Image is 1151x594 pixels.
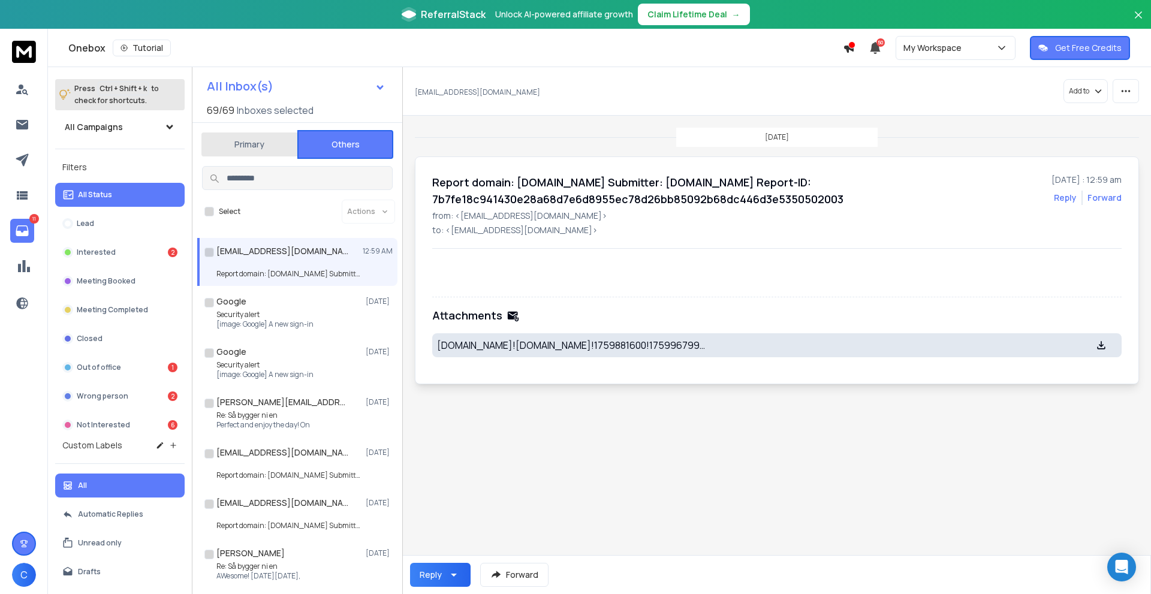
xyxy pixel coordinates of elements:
p: Press to check for shortcuts. [74,83,159,107]
div: Onebox [68,40,843,56]
button: Closed [55,327,185,351]
a: 11 [10,219,34,243]
p: Get Free Credits [1055,42,1122,54]
h1: [EMAIL_ADDRESS][DOMAIN_NAME] [216,447,348,459]
button: C [12,563,36,587]
button: Interested2 [55,240,185,264]
button: Not Interested6 [55,413,185,437]
p: Meeting Booked [77,276,135,286]
p: Automatic Replies [78,509,143,519]
div: Forward [1087,192,1122,204]
p: Re: Så bygger ni en [216,411,310,420]
button: Lead [55,212,185,236]
p: [DOMAIN_NAME]![DOMAIN_NAME]!1759881600!1759967999!7b7fe18c941430e28a68d7e6d8955ec78d26bb85092b68d... [437,338,707,352]
p: Drafts [78,567,101,577]
p: My Workspace [903,42,966,54]
span: → [732,8,740,20]
button: Reply [1054,192,1077,204]
button: Reply [410,563,471,587]
span: 69 / 69 [207,103,234,117]
button: Others [297,130,393,159]
h3: Inboxes selected [237,103,314,117]
div: 6 [168,420,177,430]
p: Meeting Completed [77,305,148,315]
h1: Google [216,296,246,307]
button: All Inbox(s) [197,74,395,98]
p: Add to [1069,86,1089,96]
h1: [EMAIL_ADDRESS][DOMAIN_NAME] [216,245,348,257]
p: Unread only [78,538,122,548]
p: [DATE] [366,448,393,457]
button: Close banner [1131,7,1146,36]
button: Forward [480,563,549,587]
h1: All Campaigns [65,121,123,133]
p: Report domain: [DOMAIN_NAME] Submitter: [DOMAIN_NAME] [216,471,360,480]
p: [DATE] [366,397,393,407]
p: [image: Google] A new sign-in [216,319,314,329]
h1: Google [216,346,246,358]
h1: Report domain: [DOMAIN_NAME] Submitter: [DOMAIN_NAME] Report-ID: 7b7fe18c941430e28a68d7e6d8955ec7... [432,174,1044,207]
p: [DATE] [765,132,789,142]
div: Open Intercom Messenger [1107,553,1136,581]
div: Reply [420,569,442,581]
p: Security alert [216,310,314,319]
p: Lead [77,219,94,228]
p: Out of office [77,363,121,372]
button: All [55,474,185,497]
p: [DATE] [366,498,393,508]
button: Get Free Credits [1030,36,1130,60]
p: Security alert [216,360,314,370]
p: Wrong person [77,391,128,401]
p: Report domain: [DOMAIN_NAME] Submitter: [DOMAIN_NAME] [216,269,360,279]
h1: [PERSON_NAME][EMAIL_ADDRESS][DOMAIN_NAME] [216,396,348,408]
p: All Status [78,190,112,200]
p: All [78,481,87,490]
div: 2 [168,248,177,257]
button: All Status [55,183,185,207]
button: Primary [201,131,297,158]
p: Report domain: [DOMAIN_NAME] Submitter: [DOMAIN_NAME] [216,521,360,530]
button: Automatic Replies [55,502,185,526]
p: [DATE] [366,548,393,558]
p: 11 [29,214,39,224]
div: 2 [168,391,177,401]
span: ReferralStack [421,7,486,22]
p: 12:59 AM [363,246,393,256]
h1: Attachments [432,307,502,324]
p: [DATE] : 12:59 am [1051,174,1122,186]
p: Interested [77,248,116,257]
h1: [PERSON_NAME] [216,547,285,559]
button: Drafts [55,560,185,584]
button: Wrong person2 [55,384,185,408]
button: Tutorial [113,40,171,56]
p: to: <[EMAIL_ADDRESS][DOMAIN_NAME]> [432,224,1122,236]
button: Meeting Booked [55,269,185,293]
p: [DATE] [366,297,393,306]
button: Out of office1 [55,355,185,379]
p: Closed [77,334,103,343]
p: [image: Google] A new sign-in [216,370,314,379]
p: Not Interested [77,420,130,430]
div: 1 [168,363,177,372]
h1: All Inbox(s) [207,80,273,92]
h1: [EMAIL_ADDRESS][DOMAIN_NAME] [216,497,348,509]
button: Meeting Completed [55,298,185,322]
p: AWesome! [DATE][DATE], [216,571,300,581]
button: Claim Lifetime Deal→ [638,4,750,25]
h3: Custom Labels [62,439,122,451]
span: 50 [876,38,885,47]
h3: Filters [55,159,185,176]
p: Unlock AI-powered affiliate growth [495,8,633,20]
span: Ctrl + Shift + k [98,82,149,95]
label: Select [219,207,240,216]
button: Unread only [55,531,185,555]
p: from: <[EMAIL_ADDRESS][DOMAIN_NAME]> [432,210,1122,222]
p: [EMAIL_ADDRESS][DOMAIN_NAME] [415,88,540,97]
button: All Campaigns [55,115,185,139]
p: Re: Så bygger ni en [216,562,300,571]
p: [DATE] [366,347,393,357]
p: Perfect and enjoy the day! On [216,420,310,430]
